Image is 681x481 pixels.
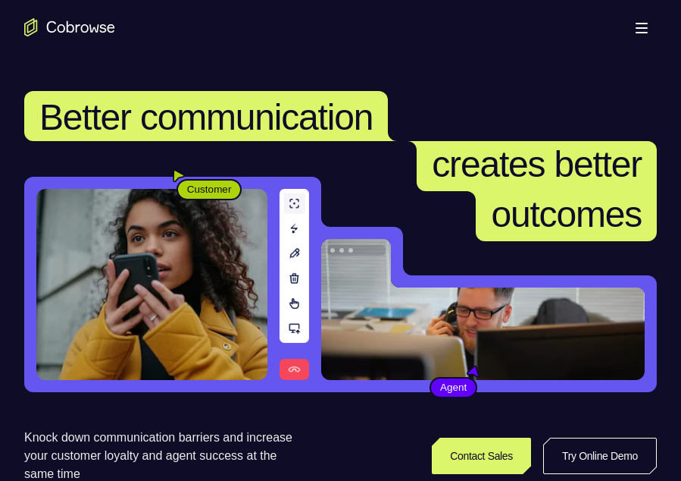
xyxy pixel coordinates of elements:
span: outcomes [491,194,642,234]
a: Contact Sales [432,438,531,474]
img: A customer holding their phone [36,189,267,380]
span: creates better [432,144,642,184]
a: Try Online Demo [543,438,657,474]
img: A customer support agent talking on the phone [321,239,645,380]
img: A series of tools used in co-browsing sessions [280,189,309,380]
span: Better communication [39,97,373,137]
a: Go to the home page [24,18,115,36]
